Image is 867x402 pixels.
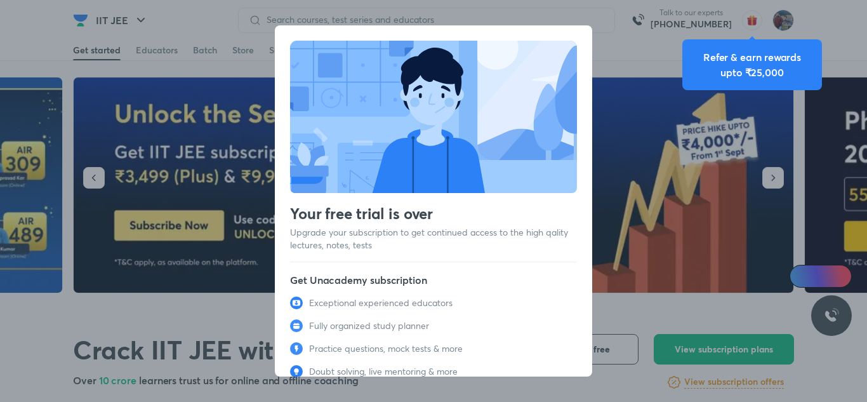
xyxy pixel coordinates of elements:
p: Practice questions, mock tests & more [309,342,463,355]
p: Fully organized study planner [309,319,429,332]
p: Doubt solving, live mentoring & more [309,365,458,378]
h3: Your free trial is over [290,203,577,224]
p: Upgrade your subscription to get continued access to the high qality lectures, notes, tests [290,226,577,251]
h5: Get Unacademy subscription [290,272,577,288]
p: Exceptional experienced educators [309,297,453,309]
div: Refer & earn rewards upto ₹25,000 [692,50,812,80]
